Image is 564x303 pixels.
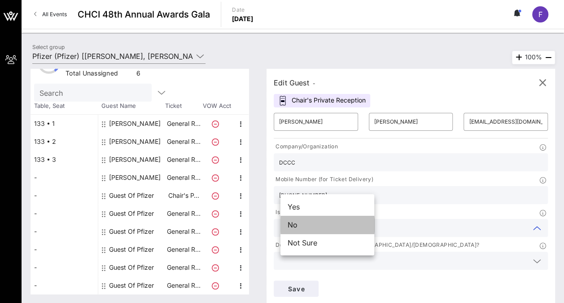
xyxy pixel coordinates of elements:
[166,205,201,223] p: General R…
[166,115,201,133] p: General R…
[469,115,542,129] input: Email*
[31,258,98,276] div: -
[274,241,479,250] p: Does this guest identify as [DEMOGRAPHIC_DATA]/[DEMOGRAPHIC_DATA]?
[280,216,374,234] div: No
[166,187,201,205] p: Chair's P…
[201,102,232,111] span: VOW Acct
[109,258,154,276] div: Guest Of Pfizer
[31,223,98,241] div: -
[31,151,98,169] div: 133 • 3
[166,133,201,151] p: General R…
[42,11,67,18] span: All Events
[166,276,201,294] p: General R…
[78,8,210,21] span: CHCI 48th Annual Awards Gala
[109,205,154,223] div: Guest Of Pfizer
[109,223,154,241] div: Guest Of Pfizer
[136,69,144,80] div: 6
[166,169,201,187] p: General R…
[280,234,374,252] div: Not Sure
[274,76,315,89] div: Edit Guest
[31,115,98,133] div: 133 • 1
[31,187,98,205] div: -
[31,276,98,294] div: -
[31,205,98,223] div: -
[274,208,351,217] p: Is this guest a CHCI Alumni?
[31,241,98,258] div: -
[512,51,555,64] div: 100%
[532,6,548,22] div: F
[31,102,98,111] span: Table, Seat
[274,142,338,151] p: Company/Organization
[166,223,201,241] p: General R…
[31,169,98,187] div: -
[232,5,254,14] p: Date
[29,7,72,22] a: All Events
[274,273,329,283] p: Dietary Restrictions
[274,94,370,107] div: Chair's Private Reception
[98,102,165,111] span: Guest Name
[109,169,161,187] div: Ileana Ruiz
[165,102,201,111] span: Ticket
[166,151,201,169] p: General R…
[538,10,542,19] span: F
[313,80,315,87] span: -
[274,281,319,297] button: Save
[374,115,448,129] input: Last Name*
[232,14,254,23] p: [DATE]
[279,115,353,129] input: First Name*
[109,151,161,169] div: Lisette Garcia
[166,258,201,276] p: General R…
[109,187,154,205] div: Guest Of Pfizer
[109,115,161,133] div: Janine Jansen
[109,241,154,258] div: Guest Of Pfizer
[274,175,373,184] p: Mobile Number (for Ticket Delivery)
[281,285,311,293] span: Save
[32,44,65,50] label: Select group
[280,198,374,216] div: Yes
[109,133,161,151] div: Marvin Figueroa
[166,241,201,258] p: General R…
[31,133,98,151] div: 133 • 2
[66,69,133,80] div: Total Unassigned
[109,276,154,294] div: Guest Of Pfizer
